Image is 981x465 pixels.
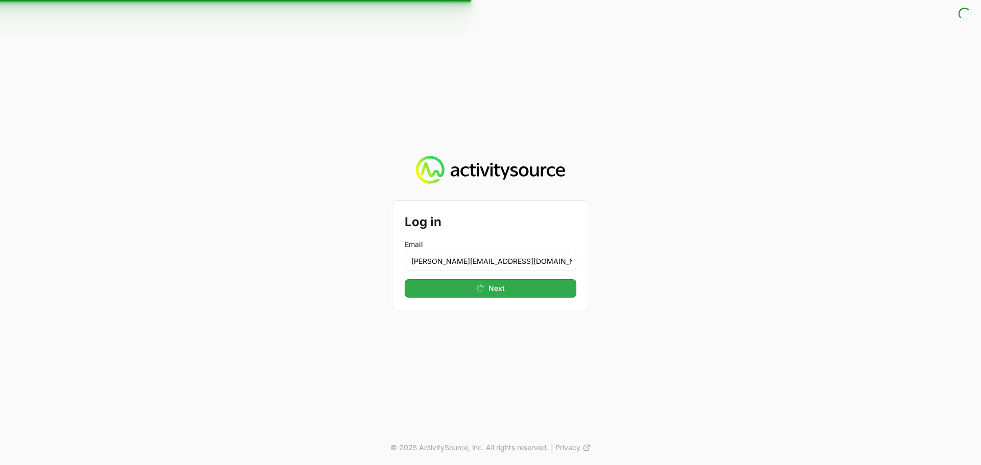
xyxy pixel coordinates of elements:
[405,239,576,250] label: Email
[416,156,565,184] img: Activity Source
[551,443,553,453] span: |
[405,252,576,271] input: Enter your email
[390,443,549,453] p: © 2025 ActivitySource, inc. All rights reserved.
[488,282,505,295] span: Next
[555,443,591,453] a: Privacy
[405,279,576,298] button: Next
[405,213,576,231] h2: Log in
